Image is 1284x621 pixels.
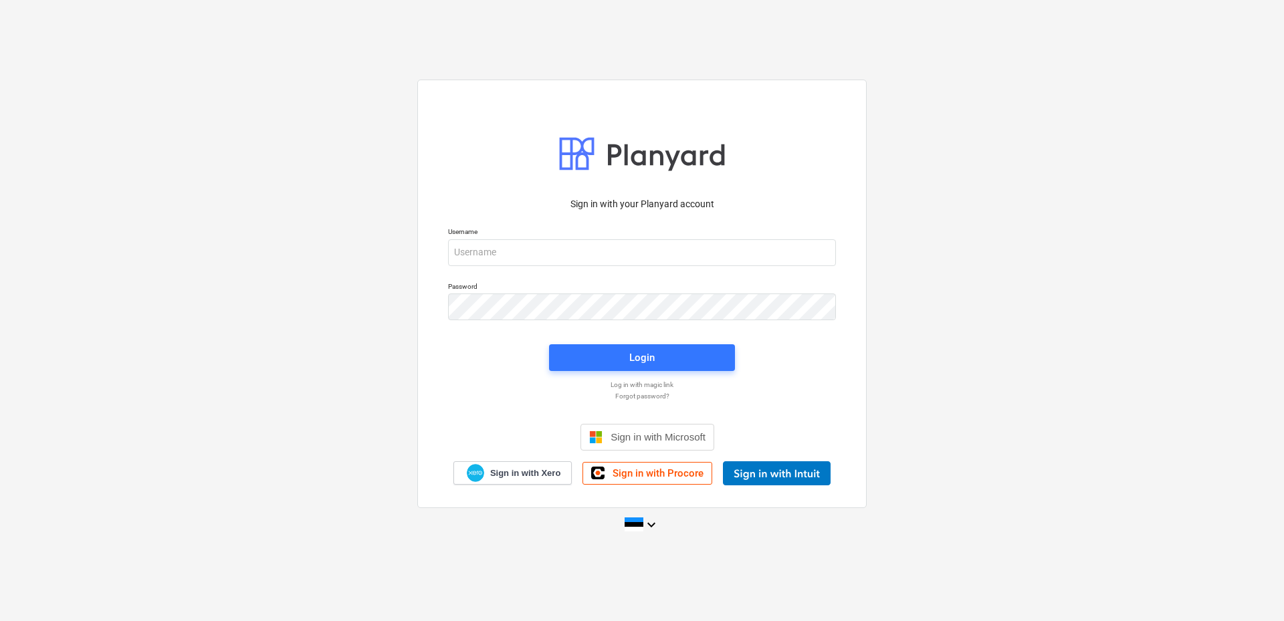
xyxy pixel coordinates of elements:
[441,380,843,389] a: Log in with magic link
[629,349,655,366] div: Login
[613,467,704,479] span: Sign in with Procore
[441,392,843,400] a: Forgot password?
[448,282,836,293] p: Password
[448,197,836,211] p: Sign in with your Planyard account
[589,430,603,444] img: Microsoft logo
[448,239,836,266] input: Username
[611,431,706,443] span: Sign in with Microsoft
[549,344,735,371] button: Login
[582,462,712,485] a: Sign in with Procore
[490,467,560,479] span: Sign in with Xero
[467,464,484,482] img: Xero logo
[643,517,659,533] i: keyboard_arrow_down
[453,461,572,485] a: Sign in with Xero
[448,227,836,239] p: Username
